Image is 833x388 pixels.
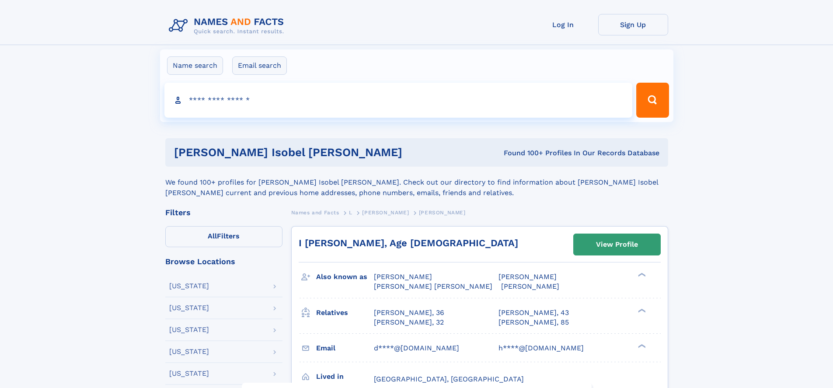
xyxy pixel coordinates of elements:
[598,14,668,35] a: Sign Up
[169,304,209,311] div: [US_STATE]
[208,232,217,240] span: All
[374,282,492,290] span: [PERSON_NAME] [PERSON_NAME]
[165,258,282,266] div: Browse Locations
[169,348,209,355] div: [US_STATE]
[498,318,569,327] a: [PERSON_NAME], 85
[374,375,524,383] span: [GEOGRAPHIC_DATA], [GEOGRAPHIC_DATA]
[636,343,646,349] div: ❯
[636,272,646,278] div: ❯
[291,207,339,218] a: Names and Facts
[165,226,282,247] label: Filters
[498,273,557,281] span: [PERSON_NAME]
[362,207,409,218] a: [PERSON_NAME]
[299,238,518,248] a: I [PERSON_NAME], Age [DEMOGRAPHIC_DATA]
[316,369,374,384] h3: Lived in
[174,147,453,158] h1: [PERSON_NAME] Isobel [PERSON_NAME]
[501,282,559,290] span: [PERSON_NAME]
[316,269,374,284] h3: Also known as
[349,210,352,216] span: L
[316,305,374,320] h3: Relatives
[169,370,209,377] div: [US_STATE]
[528,14,598,35] a: Log In
[374,318,444,327] a: [PERSON_NAME], 32
[165,209,282,217] div: Filters
[636,308,646,313] div: ❯
[636,83,669,118] button: Search Button
[169,283,209,290] div: [US_STATE]
[362,210,409,216] span: [PERSON_NAME]
[419,210,466,216] span: [PERSON_NAME]
[574,234,660,255] a: View Profile
[596,234,638,255] div: View Profile
[165,14,291,38] img: Logo Names and Facts
[167,56,223,75] label: Name search
[349,207,352,218] a: L
[498,308,569,318] a: [PERSON_NAME], 43
[453,148,659,158] div: Found 100+ Profiles In Our Records Database
[374,308,444,318] a: [PERSON_NAME], 36
[316,341,374,356] h3: Email
[169,326,209,333] div: [US_STATE]
[164,83,633,118] input: search input
[374,273,432,281] span: [PERSON_NAME]
[232,56,287,75] label: Email search
[165,167,668,198] div: We found 100+ profiles for [PERSON_NAME] Isobel [PERSON_NAME]. Check out our directory to find in...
